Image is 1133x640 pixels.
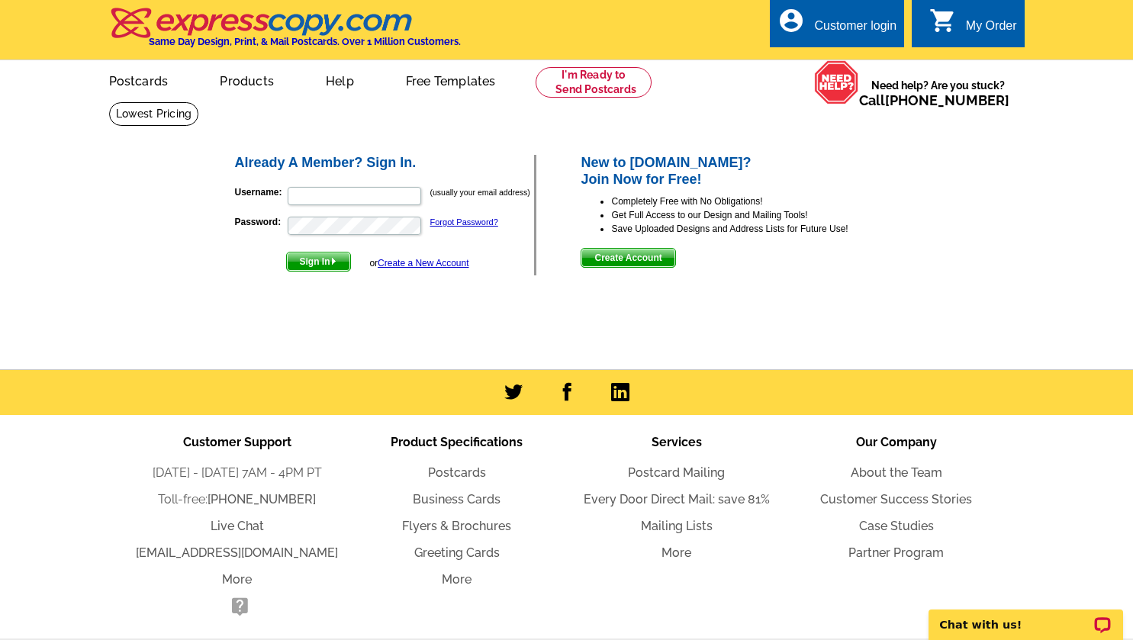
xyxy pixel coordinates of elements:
a: account_circle Customer login [777,17,896,36]
button: Create Account [581,248,675,268]
a: Postcards [428,465,486,480]
button: Sign In [286,252,351,272]
li: Save Uploaded Designs and Address Lists for Future Use! [611,222,900,236]
a: Business Cards [413,492,501,507]
a: Help [301,62,378,98]
li: Get Full Access to our Design and Mailing Tools! [611,208,900,222]
a: [PHONE_NUMBER] [885,92,1009,108]
a: Postcard Mailing [628,465,725,480]
a: Customer Success Stories [820,492,972,507]
a: Every Door Direct Mail: save 81% [584,492,770,507]
li: Toll-free: [127,490,347,509]
a: Greeting Cards [414,545,500,560]
a: More [442,572,472,587]
a: Products [195,62,298,98]
i: shopping_cart [929,7,957,34]
a: Same Day Design, Print, & Mail Postcards. Over 1 Million Customers. [109,18,461,47]
div: or [369,256,468,270]
a: About the Team [851,465,942,480]
a: More [661,545,691,560]
label: Username: [235,185,286,199]
span: Product Specifications [391,435,523,449]
a: Case Studies [859,519,934,533]
a: Forgot Password? [430,217,498,227]
h4: Same Day Design, Print, & Mail Postcards. Over 1 Million Customers. [149,36,461,47]
a: Create a New Account [378,258,468,269]
span: Call [859,92,1009,108]
img: button-next-arrow-white.png [330,258,337,265]
div: Customer login [814,19,896,40]
span: Need help? Are you stuck? [859,78,1017,108]
i: account_circle [777,7,805,34]
img: help [814,60,859,105]
a: [PHONE_NUMBER] [208,492,316,507]
a: Live Chat [211,519,264,533]
h2: Already A Member? Sign In. [235,155,535,172]
iframe: LiveChat chat widget [919,592,1133,640]
a: Mailing Lists [641,519,713,533]
a: shopping_cart My Order [929,17,1017,36]
span: Our Company [856,435,937,449]
a: More [222,572,252,587]
a: [EMAIL_ADDRESS][DOMAIN_NAME] [136,545,338,560]
a: Flyers & Brochures [402,519,511,533]
h2: New to [DOMAIN_NAME]? Join Now for Free! [581,155,900,188]
a: Postcards [85,62,193,98]
li: [DATE] - [DATE] 7AM - 4PM PT [127,464,347,482]
div: My Order [966,19,1017,40]
span: Sign In [287,252,350,271]
label: Password: [235,215,286,229]
span: Customer Support [183,435,291,449]
a: Partner Program [848,545,944,560]
small: (usually your email address) [430,188,530,197]
a: Free Templates [381,62,520,98]
span: Services [652,435,702,449]
li: Completely Free with No Obligations! [611,195,900,208]
span: Create Account [581,249,674,267]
